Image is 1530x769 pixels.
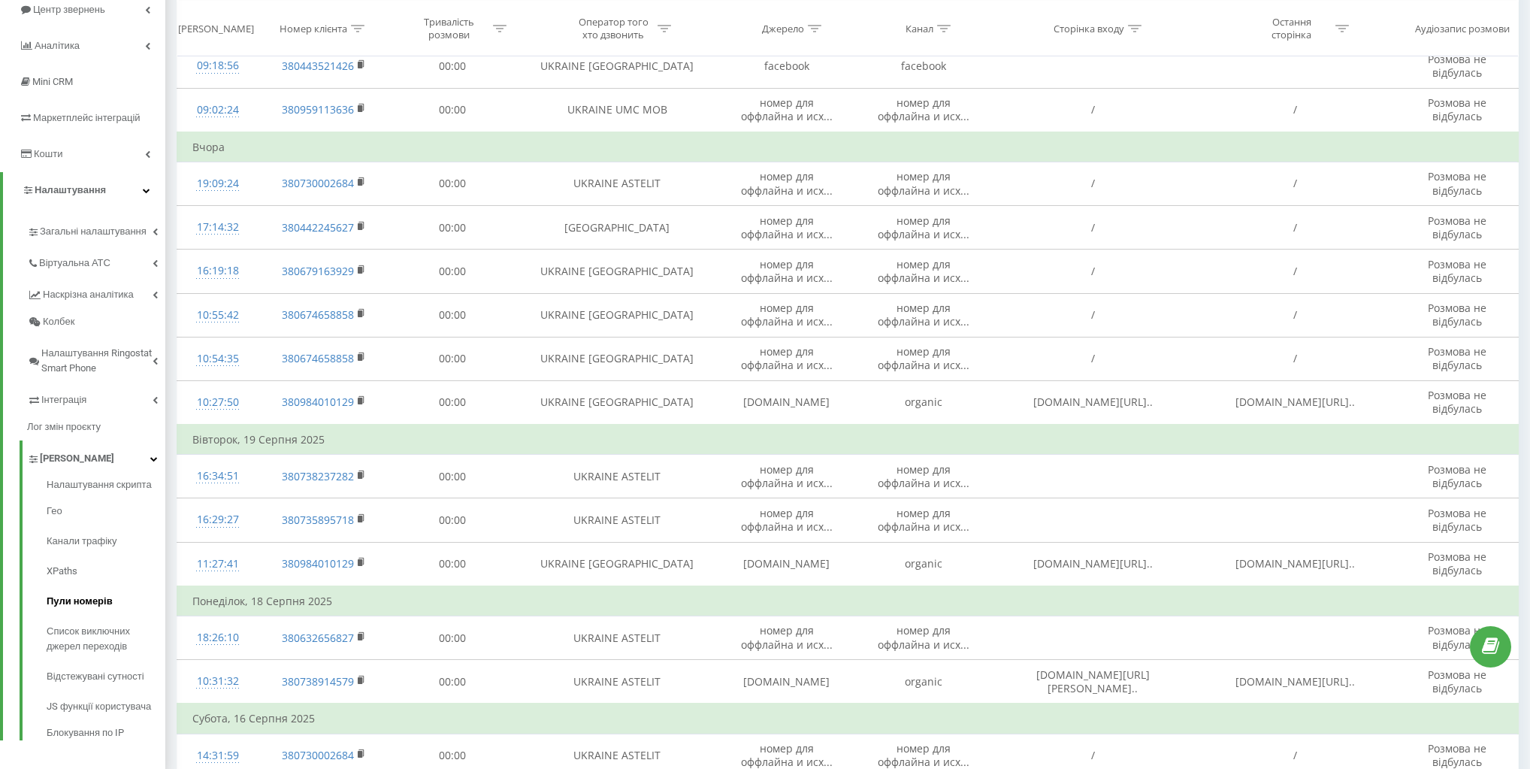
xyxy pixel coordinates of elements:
span: номер для оффлайна и исх... [741,213,833,241]
div: Джерело [762,22,804,35]
td: UKRAINE [GEOGRAPHIC_DATA] [516,542,718,586]
span: Аналiтика [35,40,80,51]
span: номер для оффлайна и исх... [878,213,969,241]
td: 00:00 [389,206,516,250]
td: Субота, 16 Серпня 2025 [177,704,1519,734]
td: Вівторок, 19 Серпня 2025 [177,425,1519,455]
a: 380735895718 [282,513,354,527]
div: 19:09:24 [192,169,243,198]
span: Канали трафіку [47,534,116,549]
a: 380632656827 [282,631,354,645]
td: / [992,162,1194,205]
span: Розмова не відбулась [1428,257,1486,285]
div: Аудіозапис розмови [1415,22,1510,35]
a: Інтеграція [27,382,165,413]
td: / [992,206,1194,250]
td: Понеділок, 18 Серпня 2025 [177,586,1519,616]
span: Розмова не відбулась [1428,623,1486,651]
div: Сторінка входу [1054,22,1124,35]
span: Mini CRM [32,76,73,87]
a: 380730002684 [282,176,354,190]
span: Колбек [43,314,74,329]
span: Маркетплейс інтеграцій [33,112,141,123]
span: JS функції користувача [47,699,151,714]
span: Розмова не відбулась [1428,506,1486,534]
a: 380443521426 [282,59,354,73]
td: facebook [718,44,855,88]
span: Налаштування Ringostat Smart Phone [41,346,153,376]
span: номер для оффлайна и исх... [878,344,969,372]
td: UKRAINE ASTELIT [516,162,718,205]
a: Налаштування Ringostat Smart Phone [27,335,165,382]
td: UKRAINE ASTELIT [516,660,718,704]
td: 00:00 [389,293,516,337]
a: 380984010129 [282,556,354,571]
a: 380730002684 [282,748,354,762]
span: Розмова не відбулась [1428,462,1486,490]
td: UKRAINE ASTELIT [516,498,718,542]
a: Відстежувані сутності [47,662,165,692]
td: 00:00 [389,660,516,704]
div: 10:55:42 [192,301,243,330]
a: Список виключних джерел переходів [47,616,165,662]
div: 09:02:24 [192,95,243,125]
span: номер для оффлайна и исх... [878,506,969,534]
a: 380984010129 [282,395,354,409]
span: [DOMAIN_NAME][URL][PERSON_NAME].. [1036,668,1150,695]
a: Налаштування [3,172,165,208]
span: Наскрізна аналітика [43,287,134,302]
td: 00:00 [389,162,516,205]
a: 380674658858 [282,351,354,365]
div: 16:29:27 [192,505,243,534]
span: номер для оффлайна и исх... [741,623,833,651]
td: / [1194,206,1396,250]
span: Розмова не відбулась [1428,301,1486,328]
span: [DOMAIN_NAME][URL].. [1235,395,1355,409]
span: [PERSON_NAME] [40,451,114,466]
span: Список виключних джерел переходів [47,624,158,654]
span: [DOMAIN_NAME][URL].. [1235,556,1355,571]
td: organic [855,660,992,704]
span: Лог змін проєкту [27,419,101,434]
td: / [1194,162,1396,205]
span: [DOMAIN_NAME][URL].. [1033,395,1153,409]
span: Розмова не відбулась [1428,550,1486,577]
td: / [1194,88,1396,132]
span: XPaths [47,564,77,579]
div: 16:19:18 [192,256,243,286]
span: Розмова не відбулась [1428,741,1486,769]
a: Канали трафіку [47,526,165,556]
a: Пули номерів [47,586,165,616]
div: 09:18:56 [192,51,243,80]
a: 380738914579 [282,674,354,689]
div: 17:14:32 [192,213,243,242]
span: номер для оффлайна и исх... [878,741,969,769]
span: Розмова не відбулась [1428,668,1486,695]
span: Пули номерів [47,594,113,609]
td: facebook [855,44,992,88]
a: Загальні налаштування [27,213,165,245]
td: UKRAINE [GEOGRAPHIC_DATA] [516,380,718,425]
span: номер для оффлайна и исх... [741,301,833,328]
td: 00:00 [389,542,516,586]
span: Гео [47,504,62,519]
td: UKRAINE [GEOGRAPHIC_DATA] [516,337,718,380]
a: 380674658858 [282,307,354,322]
div: 10:27:50 [192,388,243,417]
td: [DOMAIN_NAME] [718,380,855,425]
div: Остання сторінка [1251,16,1332,41]
td: Вчора [177,132,1519,162]
span: номер для оффлайна и исх... [741,741,833,769]
a: Налаштування скрипта [47,477,165,496]
td: 00:00 [389,380,516,425]
span: Розмова не відбулась [1428,169,1486,197]
a: Наскрізна аналітика [27,277,165,308]
a: 380959113636 [282,102,354,117]
span: Налаштування [35,184,106,195]
div: [PERSON_NAME] [178,22,254,35]
div: 10:54:35 [192,344,243,374]
div: 16:34:51 [192,462,243,491]
a: 380442245627 [282,220,354,235]
div: 11:27:41 [192,550,243,579]
span: номер для оффлайна и исх... [878,95,969,123]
